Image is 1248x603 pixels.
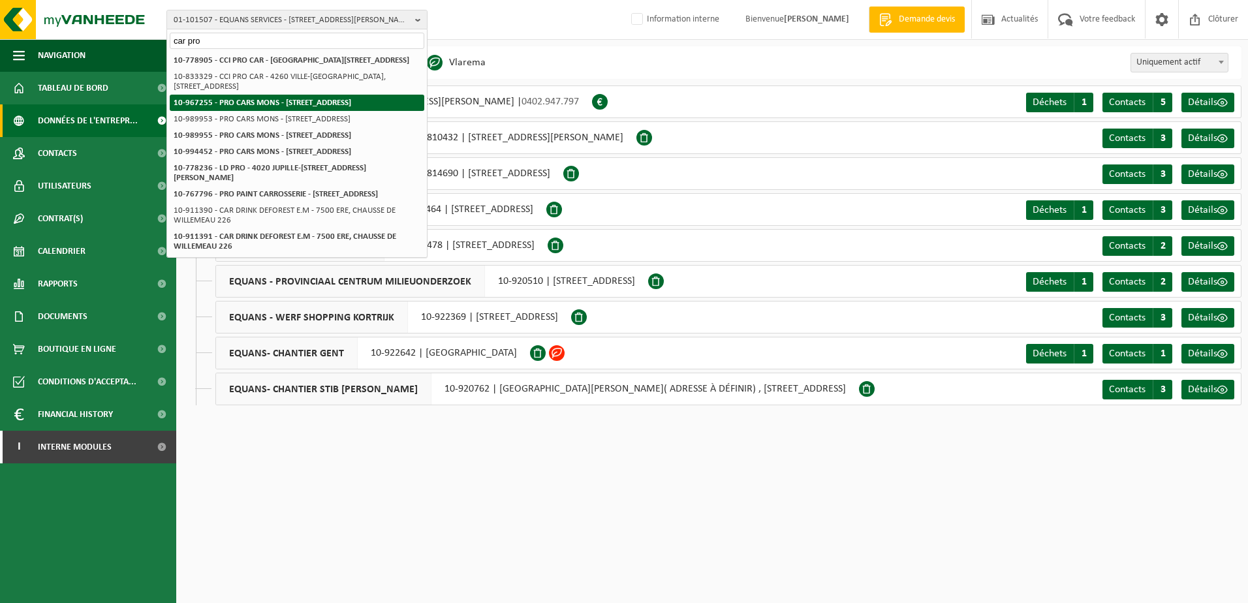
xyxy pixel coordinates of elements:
[216,373,431,405] span: EQUANS- CHANTIER STIB [PERSON_NAME]
[1074,344,1093,363] span: 1
[1074,200,1093,220] span: 1
[1153,93,1172,112] span: 5
[1102,344,1172,363] a: Contacts 1
[216,301,408,333] span: EQUANS - WERF SHOPPING KORTRIJK
[1109,313,1146,323] span: Contacts
[174,10,410,30] span: 01-101507 - EQUANS SERVICES - [STREET_ADDRESS][PERSON_NAME]
[1102,129,1172,148] a: Contacts 3
[13,431,25,463] span: I
[1074,93,1093,112] span: 1
[869,7,965,33] a: Demande devis
[1188,133,1217,144] span: Détails
[215,301,571,333] div: 10-922369 | [STREET_ADDRESS]
[1109,97,1146,108] span: Contacts
[215,337,530,369] div: 10-922642 | [GEOGRAPHIC_DATA]
[1181,308,1234,328] a: Détails
[1153,272,1172,292] span: 2
[1102,93,1172,112] a: Contacts 5
[38,431,112,463] span: Interne modules
[166,10,428,29] button: 01-101507 - EQUANS SERVICES - [STREET_ADDRESS][PERSON_NAME]
[1153,344,1172,363] span: 1
[1033,97,1067,108] span: Déchets
[1033,205,1067,215] span: Déchets
[896,13,958,26] span: Demande devis
[38,170,91,202] span: Utilisateurs
[215,373,859,405] div: 10-920762 | [GEOGRAPHIC_DATA][PERSON_NAME]( ADRESSE À DÉFINIR) , [STREET_ADDRESS]
[38,104,138,137] span: Données de l'entrepr...
[174,147,351,156] strong: 10-994452 - PRO CARS MONS - [STREET_ADDRESS]
[1181,236,1234,256] a: Détails
[38,202,83,235] span: Contrat(s)
[38,268,78,300] span: Rapports
[170,33,424,49] input: Chercher des succursales liées
[1102,200,1172,220] a: Contacts 3
[1109,277,1146,287] span: Contacts
[1109,169,1146,179] span: Contacts
[216,266,485,297] span: EQUANS - PROVINCIAAL CENTRUM MILIEUONDERZOEK
[1188,348,1217,359] span: Détails
[1181,164,1234,184] a: Détails
[1102,308,1172,328] a: Contacts 3
[216,337,358,369] span: EQUANS- CHANTIER GENT
[1153,164,1172,184] span: 3
[38,398,113,431] span: Financial History
[1102,164,1172,184] a: Contacts 3
[1188,205,1217,215] span: Détails
[1153,129,1172,148] span: 3
[1188,277,1217,287] span: Détails
[1109,241,1146,251] span: Contacts
[1181,344,1234,363] a: Détails
[1026,200,1093,220] a: Déchets 1
[38,365,136,398] span: Conditions d'accepta...
[1102,236,1172,256] a: Contacts 2
[174,56,409,65] strong: 10-778905 - CCI PRO CAR - [GEOGRAPHIC_DATA][STREET_ADDRESS]
[1188,97,1217,108] span: Détails
[1102,380,1172,399] a: Contacts 3
[1033,348,1067,359] span: Déchets
[174,232,396,251] strong: 10-911391 - CAR DRINK DEFOREST E.M - 7500 ERE, CHAUSSE DE WILLEMEAU 226
[38,300,87,333] span: Documents
[522,97,579,107] span: 0402.947.797
[1109,384,1146,395] span: Contacts
[1153,236,1172,256] span: 2
[1188,169,1217,179] span: Détails
[1153,200,1172,220] span: 3
[1181,129,1234,148] a: Détails
[1153,308,1172,328] span: 3
[38,137,77,170] span: Contacts
[170,69,424,95] li: 10-833329 - CCI PRO CAR - 4260 VILLE-[GEOGRAPHIC_DATA], [STREET_ADDRESS]
[1131,54,1228,72] span: Uniquement actif
[174,190,378,198] strong: 10-767796 - PRO PAINT CARROSSERIE - [STREET_ADDRESS]
[1153,380,1172,399] span: 3
[1181,93,1234,112] a: Détails
[1131,53,1228,72] span: Uniquement actif
[170,202,424,228] li: 10-911390 - CAR DRINK DEFOREST E.M - 7500 ERE, CHAUSSE DE WILLEMEAU 226
[1109,133,1146,144] span: Contacts
[629,10,719,29] label: Information interne
[38,39,86,72] span: Navigation
[1181,200,1234,220] a: Détails
[174,164,366,182] strong: 10-778236 - LD PRO - 4020 JUPILLE-[STREET_ADDRESS][PERSON_NAME]
[215,265,648,298] div: 10-920510 | [STREET_ADDRESS]
[784,14,849,24] strong: [PERSON_NAME]
[1188,313,1217,323] span: Détails
[1026,344,1093,363] a: Déchets 1
[1074,272,1093,292] span: 1
[427,53,486,72] li: Vlarema
[174,131,351,140] strong: 10-989955 - PRO CARS MONS - [STREET_ADDRESS]
[170,111,424,127] li: 10-989953 - PRO CARS MONS - [STREET_ADDRESS]
[1102,272,1172,292] a: Contacts 2
[38,72,108,104] span: Tableau de bord
[1026,272,1093,292] a: Déchets 1
[1181,380,1234,399] a: Détails
[38,235,86,268] span: Calendrier
[1188,384,1217,395] span: Détails
[1188,241,1217,251] span: Détails
[1109,348,1146,359] span: Contacts
[1109,205,1146,215] span: Contacts
[1026,93,1093,112] a: Déchets 1
[174,99,351,107] strong: 10-967255 - PRO CARS MONS - [STREET_ADDRESS]
[1181,272,1234,292] a: Détails
[38,333,116,365] span: Boutique en ligne
[1033,277,1067,287] span: Déchets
